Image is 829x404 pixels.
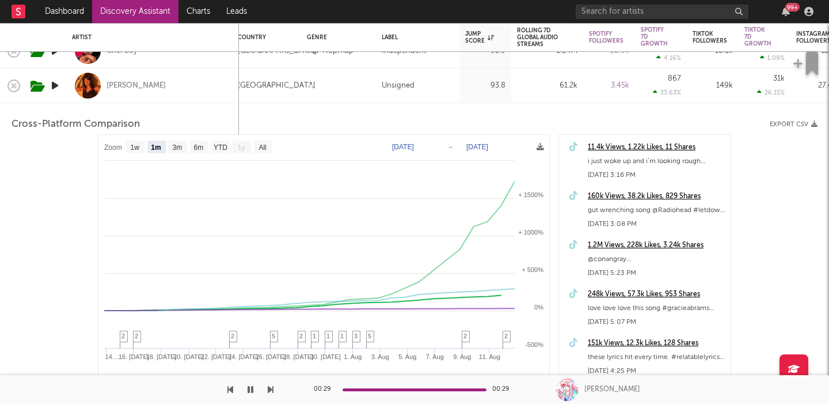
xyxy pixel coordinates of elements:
div: 33.63 % [653,89,681,96]
div: 3.45k [589,79,629,93]
text: 18. [DATE] [146,353,177,360]
text: Zoom [104,144,122,152]
span: 3 [354,333,358,339]
text: + 1000% [518,229,543,236]
a: [PERSON_NAME] [107,81,166,91]
div: 4.16 % [656,54,681,62]
div: Unsigned [382,79,414,93]
text: + 500% [522,266,543,273]
div: i just woke up and i’m looking rough #relatablelyrics #relatable #lydiakenny #withoutyou #origina... [588,154,725,168]
text: 0% [534,304,543,311]
div: 1.09 % [760,54,785,62]
text: [DATE] [392,143,414,151]
a: 11.4k Views, 1.22k Likes, 11 Shares [588,141,725,154]
div: Country [238,34,290,41]
span: 2 [299,333,303,339]
span: 2 [504,333,508,339]
text: 1w [131,144,140,152]
span: 1 [340,333,344,339]
text: 6m [194,144,204,152]
span: 2 [135,333,138,339]
span: 2 [121,333,125,339]
div: 26.15 % [757,89,785,96]
span: Cross-Platform Comparison [12,118,140,131]
div: [DATE] 5:07 PM [588,315,725,329]
div: 99 + [785,3,800,12]
div: Rolling 7D Global Audio Streams [517,27,560,48]
a: 151k Views, 12.3k Likes, 128 Shares [588,337,725,350]
text: 14.… [105,353,120,360]
div: Spotify 7D Growth [641,27,668,47]
div: Jump Score [465,31,494,44]
text: + 1500% [518,191,543,198]
div: Tiktok 7D Growth [744,27,771,47]
a: 1.2M Views, 228k Likes, 3.24k Shares [588,239,725,252]
div: Spotify Followers [589,31,623,44]
text: 11. Aug [479,353,500,360]
text: 5. Aug [398,353,416,360]
button: 99+ [782,7,790,16]
div: Artist [72,34,227,41]
div: 93.8 [465,79,505,93]
text: [DATE] [466,143,488,151]
text: → [447,143,454,151]
div: [DATE] 3:08 PM [588,217,725,231]
text: 22. [DATE] [201,353,231,360]
span: 1 [313,333,316,339]
div: 00:29 [314,383,337,397]
text: 24. [DATE] [228,353,258,360]
div: [GEOGRAPHIC_DATA] [238,79,315,93]
text: 16. [DATE] [119,353,149,360]
text: 9. Aug [453,353,471,360]
button: Export CSV [770,121,817,128]
div: [DATE] 4:25 PM [588,364,725,378]
span: 2 [463,333,467,339]
a: 248k Views, 57.3k Likes, 953 Shares [588,288,725,301]
div: [DATE] 5:23 PM [588,266,725,280]
text: 3m [173,144,182,152]
text: 1m [151,144,161,152]
div: 00:29 [492,383,515,397]
span: 5 [368,333,371,339]
a: 160k Views, 38.2k Likes, 829 Shares [588,190,725,203]
text: 7. Aug [426,353,444,360]
span: 2 [231,333,234,339]
div: @conangray #thecutthatalwaysbleedsconangray #cover #conangray #cover #lydiakenny [588,252,725,266]
text: 20. [DATE] [173,353,204,360]
div: [PERSON_NAME] [584,384,640,395]
text: 26. [DATE] [256,353,286,360]
text: YTD [214,144,227,152]
text: 30. [DATE] [310,353,341,360]
div: [DATE] 3:16 PM [588,168,725,182]
text: -500% [525,341,543,348]
input: Search for artists [576,5,748,19]
div: 867 [668,75,681,82]
text: 28. [DATE] [283,353,313,360]
div: gut wrenching song @Radiohead #letdown #radiohead #cover #fyp #lydiakenny [588,203,725,217]
div: love love love this song #gracieabrams #itoldyouthings #cover #singer [588,301,725,315]
div: these lyrics hit every time. #relatablelyrics #alwaysoutoftouch #lydiakenny #change #foryou [588,350,725,364]
div: Tiktok Followers [693,31,727,44]
text: 3. Aug [371,353,389,360]
span: 5 [272,333,275,339]
text: All [258,144,266,152]
span: 1 [326,333,330,339]
div: Genre [307,34,364,41]
div: 31k [773,75,785,82]
div: Label [382,34,448,41]
div: 61.2k [517,79,577,93]
div: 149k [693,79,733,93]
text: 1y [238,144,245,152]
text: 1. Aug [344,353,362,360]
